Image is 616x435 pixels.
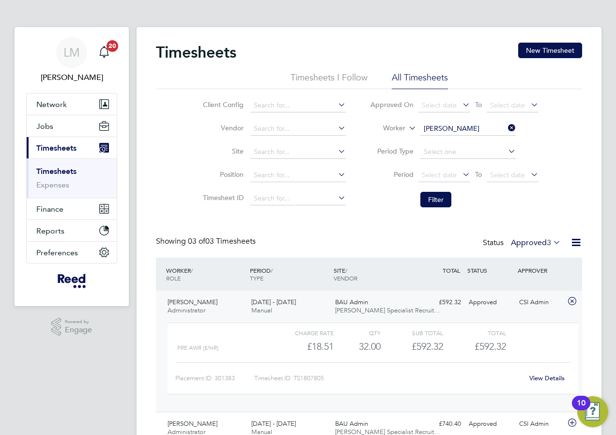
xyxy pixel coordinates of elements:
div: £592.32 [415,295,465,311]
a: Expenses [36,180,69,189]
span: TOTAL [443,266,460,274]
div: Status [483,236,563,250]
span: / [191,266,193,274]
span: Timesheets [36,143,77,153]
label: Position [200,170,244,179]
span: Engage [65,326,92,334]
span: VENDOR [334,274,357,282]
span: Administrator [168,306,205,314]
div: QTY [334,327,381,339]
input: Search for... [250,169,346,182]
span: To [472,168,485,181]
span: ROLE [166,274,181,282]
input: Search for... [250,122,346,136]
span: 03 of [188,236,205,246]
a: Timesheets [36,167,77,176]
span: Select date [422,171,457,179]
div: Approved [465,416,515,432]
label: Approved On [370,100,414,109]
label: Worker [362,124,405,133]
div: Approved [465,295,515,311]
div: Timesheet ID: TS1807805 [254,371,523,386]
label: Period Type [370,147,414,155]
span: Preferences [36,248,78,257]
div: Charge rate [271,327,334,339]
span: [PERSON_NAME] [168,419,217,428]
span: BAU Admin [335,419,368,428]
span: Finance [36,204,63,214]
div: Sub Total [381,327,443,339]
div: £18.51 [271,339,334,355]
button: New Timesheet [518,43,582,58]
span: [PERSON_NAME] Specialist Recruit… [335,306,440,314]
label: Site [200,147,244,155]
div: 32.00 [334,339,381,355]
span: £592.32 [475,341,506,352]
a: Go to home page [26,273,117,289]
span: Manual [251,306,272,314]
span: 3 [547,238,551,248]
button: Reports [27,220,117,241]
div: Placement ID: 301383 [175,371,254,386]
span: 03 Timesheets [188,236,256,246]
label: Period [370,170,414,179]
div: CSI Admin [515,416,566,432]
img: freesy-logo-retina.png [58,273,85,289]
li: Timesheets I Follow [291,72,368,89]
div: SITE [331,262,415,287]
span: Laura Millward [26,72,117,83]
label: Approved [511,238,561,248]
button: Network [27,93,117,115]
div: Showing [156,236,258,247]
button: Finance [27,198,117,219]
button: Filter [420,192,451,207]
div: Total [443,327,506,339]
span: To [472,98,485,111]
div: APPROVER [515,262,566,279]
span: Powered by [65,318,92,326]
span: Select date [422,101,457,109]
a: 20 [94,37,114,68]
div: £592.32 [381,339,443,355]
span: Select date [490,171,525,179]
a: Powered byEngage [51,318,92,336]
span: 20 [107,40,118,52]
a: LM[PERSON_NAME] [26,37,117,83]
span: [DATE] - [DATE] [251,298,296,306]
label: Vendor [200,124,244,132]
button: Open Resource Center, 10 new notifications [577,396,608,427]
li: All Timesheets [392,72,448,89]
input: Search for... [250,99,346,112]
button: Preferences [27,242,117,263]
div: CSI Admin [515,295,566,311]
div: PERIOD [247,262,331,287]
button: Jobs [27,115,117,137]
span: Reports [36,226,64,235]
div: WORKER [164,262,247,287]
span: Jobs [36,122,53,131]
input: Search for... [250,145,346,159]
span: Select date [490,101,525,109]
h2: Timesheets [156,43,236,62]
input: Select one [420,145,516,159]
span: [DATE] - [DATE] [251,419,296,428]
nav: Main navigation [15,27,129,306]
input: Search for... [250,192,346,205]
input: Search for... [420,122,516,136]
span: Network [36,100,67,109]
a: View Details [529,374,565,382]
button: Timesheets [27,137,117,158]
div: 10 [577,403,585,416]
div: Timesheets [27,158,117,198]
label: Timesheet ID [200,193,244,202]
span: LM [63,46,80,59]
div: £740.40 [415,416,465,432]
label: Client Config [200,100,244,109]
span: / [345,266,347,274]
div: STATUS [465,262,515,279]
span: / [271,266,273,274]
span: Pre AWR (£/HR) [177,344,218,351]
span: TYPE [250,274,263,282]
span: BAU Admin [335,298,368,306]
span: [PERSON_NAME] [168,298,217,306]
